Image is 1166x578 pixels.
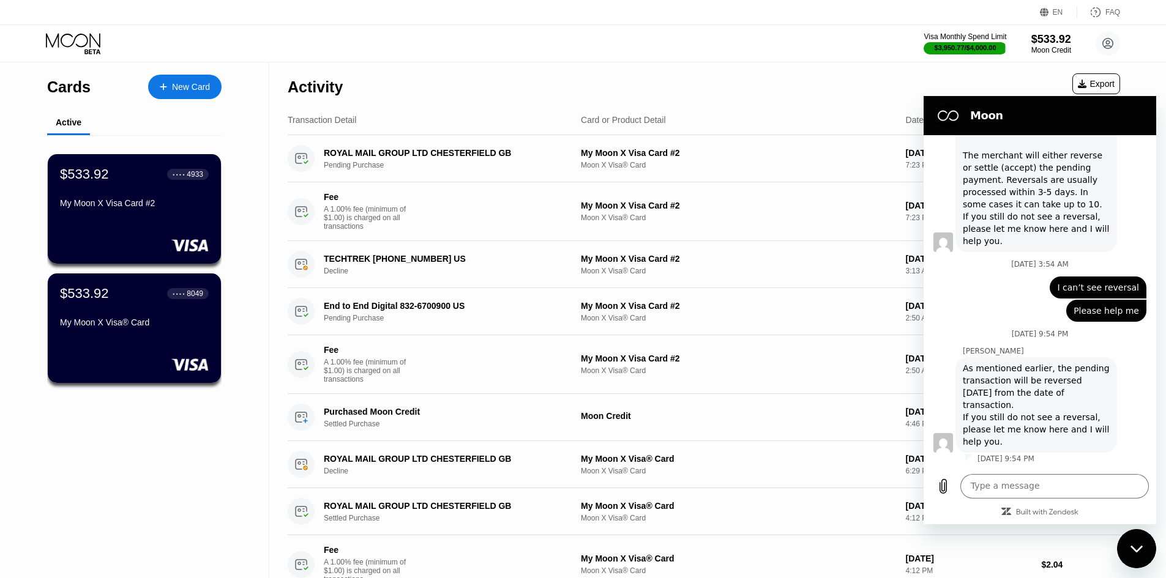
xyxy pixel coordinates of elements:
[906,420,1032,428] div: 4:46 PM
[1031,33,1071,46] div: $533.92
[324,467,579,475] div: Decline
[1040,6,1077,18] div: EN
[324,501,561,511] div: ROYAL MAIL GROUP LTD CHESTERFIELD GB
[906,148,1032,158] div: [DATE]
[581,411,896,421] div: Moon Credit
[906,161,1032,169] div: 7:23 PM
[906,454,1032,464] div: [DATE]
[1031,46,1071,54] div: Moon Credit
[906,467,1032,475] div: 6:29 PM
[581,301,896,311] div: My Moon X Visa Card #2
[324,454,561,464] div: ROYAL MAIL GROUP LTD CHESTERFIELD GB
[924,32,1006,41] div: Visa Monthly Spend Limit
[288,78,343,96] div: Activity
[906,115,953,125] div: Date & Time
[906,213,1032,222] div: 7:23 PM
[288,288,1120,335] div: End to End Digital 832-6700900 USPending PurchaseMy Moon X Visa Card #2Moon X Visa® Card[DATE]2:5...
[324,254,561,264] div: TECHTREK [PHONE_NUMBER] US
[906,407,1032,417] div: [DATE]
[324,148,561,158] div: ROYAL MAIL GROUP LTD CHESTERFIELD GB
[906,554,1032,563] div: [DATE]
[288,335,1120,394] div: FeeA 1.00% fee (minimum of $1.00) is charged on all transactionsMy Moon X Visa Card #2Moon X Visa...
[60,198,209,208] div: My Moon X Visa Card #2
[288,182,1120,241] div: FeeA 1.00% fee (minimum of $1.00) is charged on all transactionsMy Moon X Visa Card #2Moon X Visa...
[324,205,416,231] div: A 1.00% fee (minimum of $1.00) is charged on all transactions
[324,545,409,555] div: Fee
[288,115,356,125] div: Transaction Detail
[581,501,896,511] div: My Moon X Visa® Card
[906,267,1032,275] div: 3:13 AM
[48,273,221,383] div: $533.92● ● ● ●8049My Moon X Visa® Card
[906,501,1032,511] div: [DATE]
[906,254,1032,264] div: [DATE]
[288,488,1120,535] div: ROYAL MAIL GROUP LTD CHESTERFIELD GBSettled PurchaseMy Moon X Visa® CardMoon X Visa® Card[DATE]4:...
[581,267,896,275] div: Moon X Visa® Card
[906,566,1032,575] div: 4:12 PM
[288,135,1120,182] div: ROYAL MAIL GROUP LTD CHESTERFIELD GBPending PurchaseMy Moon X Visa Card #2Moon X Visa® Card[DATE]...
[581,161,896,169] div: Moon X Visa® Card
[324,514,579,522] div: Settled Purchase
[288,241,1120,288] div: TECHTREK [PHONE_NUMBER] USDeclineMy Moon X Visa Card #2Moon X Visa® Card[DATE]3:13 AM$1,250.00
[324,407,561,417] div: Purchased Moon Credit
[906,366,1032,375] div: 2:50 AM
[288,441,1120,488] div: ROYAL MAIL GROUP LTD CHESTERFIELD GBDeclineMy Moon X Visa® CardMoon X Visa® Card[DATE]6:29 PM$93.50
[581,554,896,563] div: My Moon X Visa® Card
[56,117,81,127] div: Active
[935,44,996,51] div: $3,950.77 / $4,000.00
[173,172,185,176] div: ● ● ● ●
[581,213,896,222] div: Moon X Visa® Card
[48,154,221,264] div: $533.92● ● ● ●4933My Moon X Visa Card #2
[324,345,409,355] div: Fee
[172,82,210,92] div: New Card
[581,566,896,575] div: Moon X Visa® Card
[906,514,1032,522] div: 4:12 PM
[581,366,896,375] div: Moon X Visa® Card
[288,394,1120,441] div: Purchased Moon CreditSettled PurchaseMoon Credit[DATE]4:46 PM$1,980.00
[324,267,579,275] div: Decline
[47,78,91,96] div: Cards
[581,148,896,158] div: My Moon X Visa Card #2
[1077,6,1120,18] div: FAQ
[581,354,896,363] div: My Moon X Visa Card #2
[906,314,1032,322] div: 2:50 AM
[1041,560,1120,569] div: $2.04
[324,192,409,202] div: Fee
[581,314,896,322] div: Moon X Visa® Card
[581,254,896,264] div: My Moon X Visa Card #2
[324,420,579,428] div: Settled Purchase
[324,301,561,311] div: End to End Digital 832-6700900 US
[581,115,666,125] div: Card or Product Detail
[324,358,416,383] div: A 1.00% fee (minimum of $1.00) is charged on all transactions
[60,166,109,182] div: $533.92
[60,317,209,327] div: My Moon X Visa® Card
[581,454,896,464] div: My Moon X Visa® Card
[906,354,1032,363] div: [DATE]
[581,514,896,522] div: Moon X Visa® Card
[1072,73,1120,94] div: Export
[1105,8,1120,17] div: FAQ
[148,75,222,99] div: New Card
[324,161,579,169] div: Pending Purchase
[173,292,185,295] div: ● ● ● ●
[581,201,896,210] div: My Moon X Visa Card #2
[581,467,896,475] div: Moon X Visa® Card
[924,32,1006,54] div: Visa Monthly Spend Limit$3,950.77/$4,000.00
[324,314,579,322] div: Pending Purchase
[1117,529,1156,568] iframe: Button to launch messaging window, conversation in progress
[60,286,109,302] div: $533.92
[906,201,1032,210] div: [DATE]
[1031,33,1071,54] div: $533.92Moon Credit
[1078,79,1115,89] div: Export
